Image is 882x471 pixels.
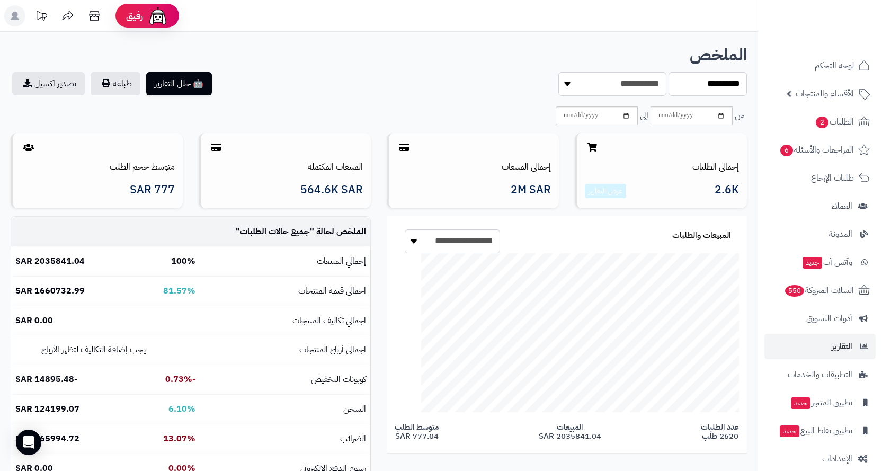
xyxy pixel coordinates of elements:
a: العملاء [764,193,876,219]
span: الإعدادات [822,451,852,466]
td: اجمالي أرباح المنتجات [200,335,370,365]
b: الملخص [690,42,747,67]
span: الأقسام والمنتجات [796,86,854,101]
a: تطبيق نقاط البيعجديد [764,418,876,443]
button: 🤖 حلل التقارير [146,72,212,95]
a: الطلبات2 [764,109,876,135]
div: Open Intercom Messenger [16,430,41,455]
img: logo-2.png [810,30,872,52]
a: أدوات التسويق [764,306,876,331]
b: 1660732.99 SAR [15,285,85,297]
a: التطبيقات والخدمات [764,362,876,387]
span: 550 [785,285,804,297]
a: عرض التقارير [589,185,622,197]
button: طباعة [91,72,140,95]
span: 2M SAR [511,184,551,196]
span: تطبيق نقاط البيع [779,423,852,438]
span: 2 [816,117,828,128]
a: تطبيق المتجرجديد [764,390,876,415]
a: المبيعات المكتملة [308,161,363,173]
h3: المبيعات والطلبات [672,231,731,241]
span: جديد [791,397,810,409]
span: أدوات التسويق [806,311,852,326]
span: المراجعات والأسئلة [779,143,854,157]
span: 6 [780,145,793,156]
span: الطلبات [815,114,854,129]
span: جديد [780,425,799,437]
b: 6.10% [168,403,195,415]
span: التقارير [832,339,852,354]
a: إجمالي المبيعات [502,161,551,173]
a: التقارير [764,334,876,359]
b: 100% [171,255,195,268]
span: من [735,110,745,122]
span: عدد الطلبات 2620 طلب [701,423,739,440]
td: اجمالي قيمة المنتجات [200,277,370,306]
span: 564.6K SAR [300,184,363,196]
span: جميع حالات الطلبات [240,225,310,238]
span: لوحة التحكم [815,58,854,73]
span: 777 SAR [130,184,175,196]
a: تحديثات المنصة [28,5,55,29]
a: تصدير اكسيل [12,72,85,95]
span: تطبيق المتجر [790,395,852,410]
b: 81.57% [163,285,195,297]
span: متوسط الطلب 777.04 SAR [395,423,439,440]
td: الملخص لحالة " " [200,217,370,246]
td: إجمالي المبيعات [200,247,370,276]
a: طلبات الإرجاع [764,165,876,191]
b: 0.00 SAR [15,314,53,327]
a: المدونة [764,221,876,247]
a: لوحة التحكم [764,53,876,78]
td: الضرائب [200,424,370,454]
img: ai-face.png [147,5,168,26]
span: 2.6K [715,184,739,199]
small: يجب إضافة التكاليف لتظهر الأرباح [41,343,146,356]
b: -0.73% [165,373,195,386]
a: المراجعات والأسئلة6 [764,137,876,163]
span: رفيق [126,10,143,22]
a: إجمالي الطلبات [692,161,739,173]
span: طلبات الإرجاع [811,171,854,185]
b: 13.07% [163,432,195,445]
b: 265994.72 SAR [15,432,79,445]
span: العملاء [832,199,852,214]
span: المبيعات 2035841.04 SAR [539,423,601,440]
b: 124199.07 SAR [15,403,79,415]
a: السلات المتروكة550 [764,278,876,303]
a: وآتس آبجديد [764,250,876,275]
a: متوسط حجم الطلب [110,161,175,173]
b: -14895.48 SAR [15,373,77,386]
b: 2035841.04 SAR [15,255,85,268]
span: المدونة [829,227,852,242]
span: جديد [803,257,822,269]
td: الشحن [200,395,370,424]
td: كوبونات التخفيض [200,365,370,394]
span: وآتس آب [801,255,852,270]
span: التطبيقات والخدمات [788,367,852,382]
td: اجمالي تكاليف المنتجات [200,306,370,335]
span: السلات المتروكة [784,283,854,298]
span: إلى [640,110,648,122]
